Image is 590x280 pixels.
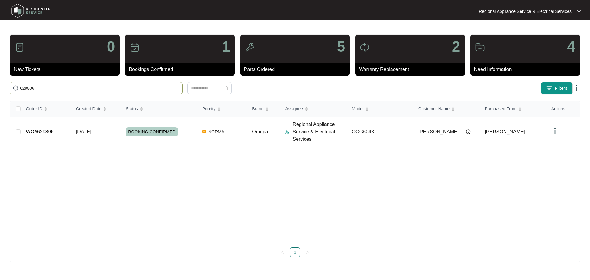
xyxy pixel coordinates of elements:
p: 5 [337,39,345,54]
button: right [302,247,312,257]
span: Brand [252,105,263,112]
img: icon [15,42,25,52]
li: 1 [290,247,300,257]
span: Purchased From [485,105,516,112]
img: Vercel Logo [202,130,206,133]
img: filter icon [546,85,552,91]
span: [DATE] [76,129,91,134]
li: Next Page [302,247,312,257]
p: 2 [452,39,460,54]
img: icon [130,42,140,52]
img: icon [475,42,485,52]
th: Created Date [71,101,121,117]
img: dropdown arrow [573,84,580,92]
p: Bookings Confirmed [129,66,234,73]
th: Brand [247,101,280,117]
th: Priority [197,101,247,117]
img: icon [360,42,370,52]
th: Status [121,101,197,117]
img: Assigner Icon [285,129,290,134]
span: Model [352,105,364,112]
p: Warranty Replacement [359,66,465,73]
th: Customer Name [413,101,480,117]
p: New Tickets [14,66,120,73]
span: Status [126,105,138,112]
img: Info icon [466,129,471,134]
span: [PERSON_NAME]... [418,128,463,136]
span: left [281,250,285,254]
th: Purchased From [480,101,546,117]
li: Previous Page [278,247,288,257]
span: Created Date [76,105,101,112]
span: Assignee [285,105,303,112]
p: Parts Ordered [244,66,350,73]
img: dropdown arrow [551,127,559,135]
span: NORMAL [206,128,229,136]
img: search-icon [13,85,19,91]
img: dropdown arrow [577,10,581,13]
input: Search by Order Id, Assignee Name, Customer Name, Brand and Model [20,85,180,92]
span: [PERSON_NAME] [485,129,525,134]
button: left [278,247,288,257]
a: WO#629806 [26,129,54,134]
span: Order ID [26,105,43,112]
p: Regional Appliance Service & Electrical Services [479,8,572,14]
p: 4 [567,39,575,54]
th: Actions [546,101,580,117]
span: Customer Name [418,105,450,112]
span: right [305,250,309,254]
p: Need Information [474,66,580,73]
span: Priority [202,105,216,112]
span: BOOKING CONFIRMED [126,127,178,136]
th: Model [347,101,413,117]
span: Filters [555,85,568,92]
span: Omega [252,129,268,134]
img: icon [245,42,255,52]
img: residentia service logo [9,2,52,20]
a: 1 [290,248,300,257]
p: 0 [107,39,115,54]
td: OCG604X [347,117,413,147]
button: filter iconFilters [541,82,573,94]
th: Assignee [280,101,347,117]
p: 1 [222,39,230,54]
th: Order ID [21,101,71,117]
p: Regional Appliance Service & Electrical Services [293,121,347,143]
